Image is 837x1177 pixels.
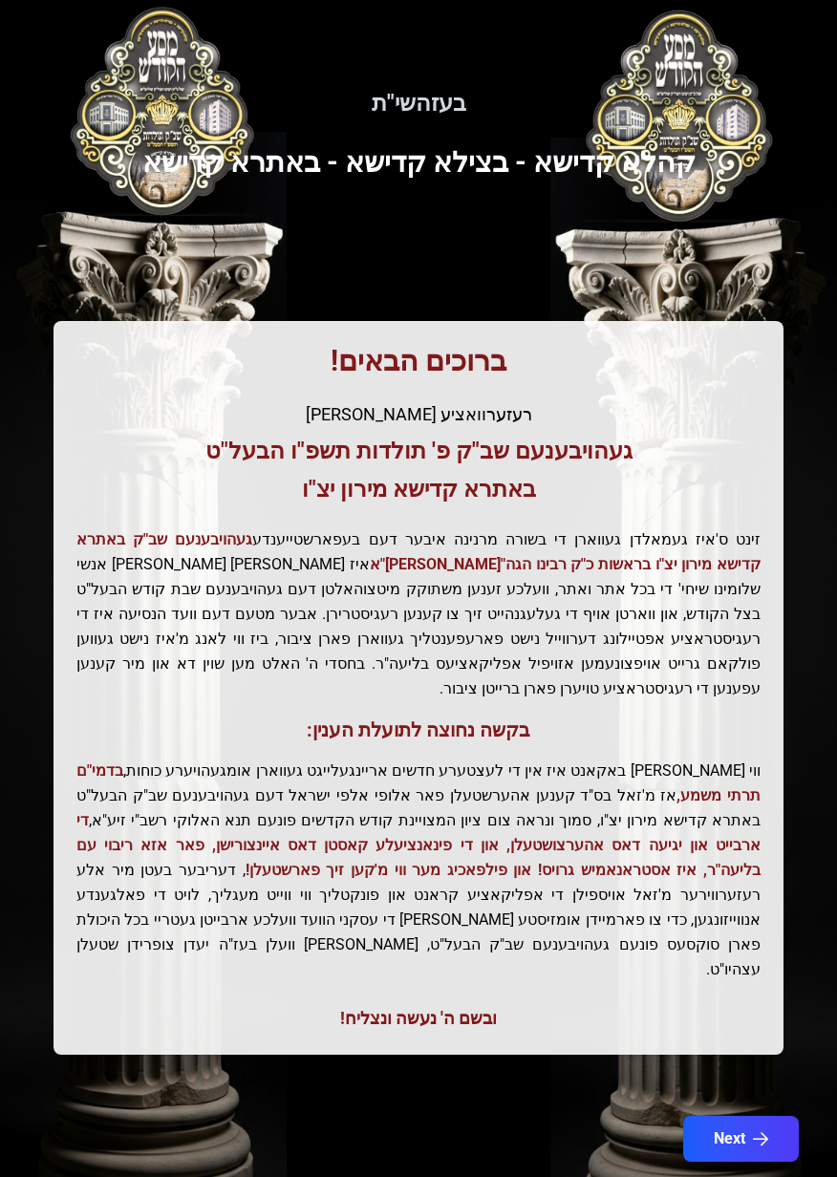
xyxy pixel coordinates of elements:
h3: געהויבענעם שב"ק פ' תולדות תשפ"ו הבעל"ט [76,436,761,466]
h3: בקשה נחוצה לתועלת הענין: [76,717,761,743]
span: בדמי"ם תרתי משמע, [76,761,761,804]
span: קהלא קדישא - בצילא קדישא - באתרא קדישא [142,145,696,179]
p: זינט ס'איז געמאלדן געווארן די בשורה מרנינה איבער דעם בעפארשטייענדע איז [PERSON_NAME] [PERSON_NAME... [76,527,761,701]
h5: בעזהשי"ת [54,88,783,118]
div: ובשם ה' נעשה ונצליח! [76,1005,761,1032]
h1: ברוכים הבאים! [76,344,761,378]
h3: באתרא קדישא מירון יצ"ו [76,474,761,504]
button: Next [683,1116,799,1162]
p: ווי [PERSON_NAME] באקאנט איז אין די לעצטערע חדשים אריינגעלייגט געווארן אומגעהויערע כוחות, אז מ'זא... [76,759,761,982]
div: רעזערוואציע [PERSON_NAME] [76,401,761,428]
span: געהויבענעם שב"ק באתרא קדישא מירון יצ"ו בראשות כ"ק רבינו הגה"[PERSON_NAME]"א [76,530,761,573]
span: די ארבייט און יגיעה דאס אהערצושטעלן, און די פינאנציעלע קאסטן דאס איינצורישן, פאר אזא ריבוי עם בלי... [76,811,761,879]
